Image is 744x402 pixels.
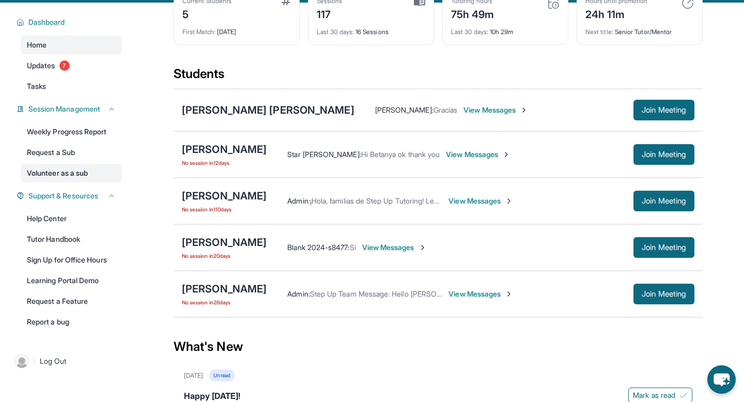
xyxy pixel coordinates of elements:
[182,189,267,203] div: [PERSON_NAME]
[362,242,427,253] span: View Messages
[317,28,354,36] span: Last 30 days :
[451,28,488,36] span: Last 30 days :
[24,17,116,27] button: Dashboard
[21,143,122,162] a: Request a Sub
[182,235,267,250] div: [PERSON_NAME]
[182,142,267,157] div: [PERSON_NAME]
[21,271,122,290] a: Learning Portal Demo
[585,5,647,22] div: 24h 11m
[209,369,234,381] div: Unread
[448,196,513,206] span: View Messages
[182,28,215,36] span: First Match :
[317,22,425,36] div: 16 Sessions
[361,150,440,159] span: Hi Betanya ok thank you
[21,251,122,269] a: Sign Up for Office Hours
[419,243,427,252] img: Chevron-Right
[633,144,694,165] button: Join Meeting
[642,151,686,158] span: Join Meeting
[174,324,703,369] div: What's New
[28,104,100,114] span: Session Management
[679,391,688,399] img: Mark as read
[28,17,65,27] span: Dashboard
[287,150,361,159] span: Star [PERSON_NAME] :
[40,356,67,366] span: Log Out
[21,164,122,182] a: Volunteer as a sub
[287,243,349,252] span: Blank 2024-s8477 :
[350,243,356,252] span: Si
[182,22,291,36] div: [DATE]
[633,100,694,120] button: Join Meeting
[375,105,433,114] span: [PERSON_NAME] :
[446,149,510,160] span: View Messages
[642,107,686,113] span: Join Meeting
[27,60,55,71] span: Updates
[174,66,703,88] div: Students
[642,198,686,204] span: Join Meeting
[585,28,613,36] span: Next title :
[28,191,98,201] span: Support & Resources
[182,5,231,22] div: 5
[14,354,29,368] img: user-img
[451,22,560,36] div: 10h 29m
[21,209,122,228] a: Help Center
[642,244,686,251] span: Join Meeting
[24,191,116,201] button: Support & Resources
[21,77,122,96] a: Tasks
[633,237,694,258] button: Join Meeting
[182,205,267,213] span: No session in 110 days
[24,104,116,114] button: Session Management
[505,290,513,298] img: Chevron-Right
[33,355,36,367] span: |
[184,372,203,380] div: [DATE]
[433,105,458,114] span: Gracias
[21,292,122,311] a: Request a Feature
[505,197,513,205] img: Chevron-Right
[182,298,267,306] span: No session in 26 days
[707,365,736,394] button: chat-button
[287,196,309,205] span: Admin :
[21,230,122,249] a: Tutor Handbook
[21,313,122,331] a: Report a bug
[642,291,686,297] span: Join Meeting
[520,106,528,114] img: Chevron-Right
[59,60,70,71] span: 7
[633,191,694,211] button: Join Meeting
[10,350,122,373] a: |Log Out
[448,289,513,299] span: View Messages
[27,40,47,50] span: Home
[182,159,267,167] span: No session in 12 days
[317,5,343,22] div: 117
[182,103,354,117] div: [PERSON_NAME] [PERSON_NAME]
[585,22,694,36] div: Senior Tutor/Mentor
[21,56,122,75] a: Updates7
[633,284,694,304] button: Join Meeting
[21,122,122,141] a: Weekly Progress Report
[27,81,46,91] span: Tasks
[463,105,528,115] span: View Messages
[182,252,267,260] span: No session in 20 days
[502,150,510,159] img: Chevron-Right
[21,36,122,54] a: Home
[451,5,494,22] div: 75h 49m
[182,282,267,296] div: [PERSON_NAME]
[287,289,309,298] span: Admin :
[633,390,675,400] span: Mark as read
